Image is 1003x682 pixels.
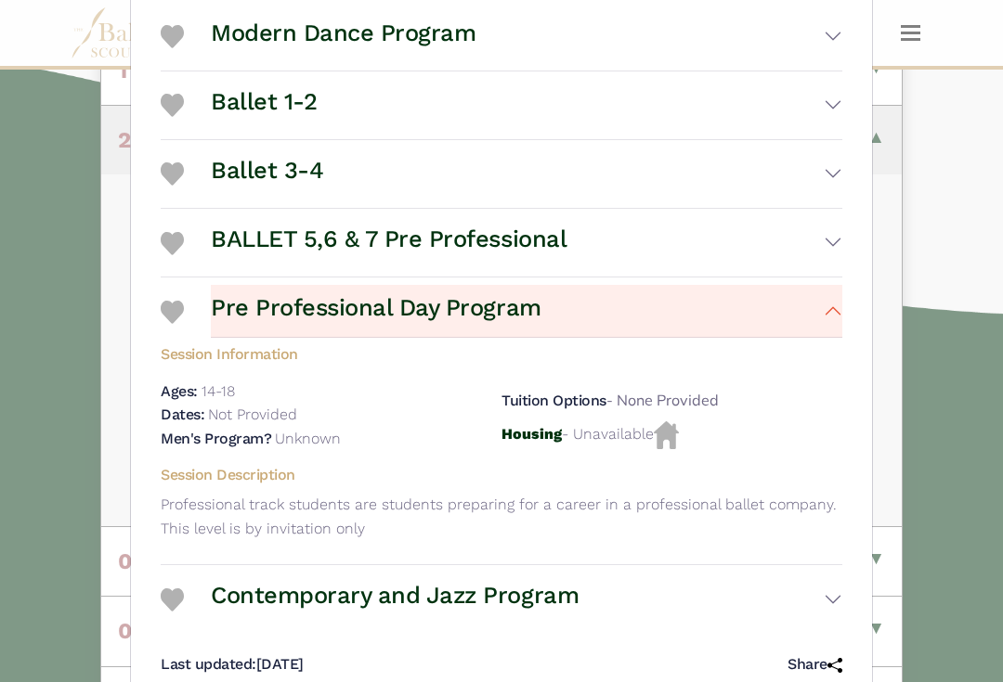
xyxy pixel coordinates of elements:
[788,655,842,675] h5: Share
[202,382,235,400] p: 14-18
[161,162,184,186] img: Heart
[211,224,567,254] h3: BALLET 5,6 & 7 Pre Professional
[161,430,271,447] h5: Men's Program?
[161,301,184,324] img: Heart
[211,292,541,323] h3: Pre Professional Day Program
[211,18,475,48] h3: Modern Dance Program
[211,216,842,269] button: BALLET 5,6 & 7 Pre Professional
[161,25,184,48] img: Heart
[211,580,579,611] h3: Contemporary and Jazz Program
[161,493,842,540] p: Professional track students are students preparing for a career in a professional ballet company....
[211,10,842,63] button: Modern Dance Program
[208,405,297,423] p: Not Provided
[211,86,317,117] h3: Ballet 1-2
[211,148,842,200] button: Ballet 3-4
[161,655,304,675] h5: [DATE]
[161,94,184,117] img: Heart
[275,430,341,447] p: Unknown
[161,338,842,365] h5: Session Information
[161,405,204,423] h5: Dates:
[211,573,842,625] button: Contemporary and Jazz Program
[161,232,184,255] img: Heart
[501,380,842,422] div: - None Provided
[654,421,679,449] img: Housing Unvailable
[211,79,842,132] button: Ballet 1-2
[161,466,842,485] h5: Session Description
[211,155,323,186] h3: Ballet 3-4
[211,285,842,338] button: Pre Professional Day Program
[161,588,184,611] img: Heart
[501,392,606,409] h5: Tuition Options
[161,655,256,673] span: Last updated:
[161,382,198,400] h5: Ages:
[501,425,562,443] span: Housing
[501,421,842,449] p: - Unavailable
